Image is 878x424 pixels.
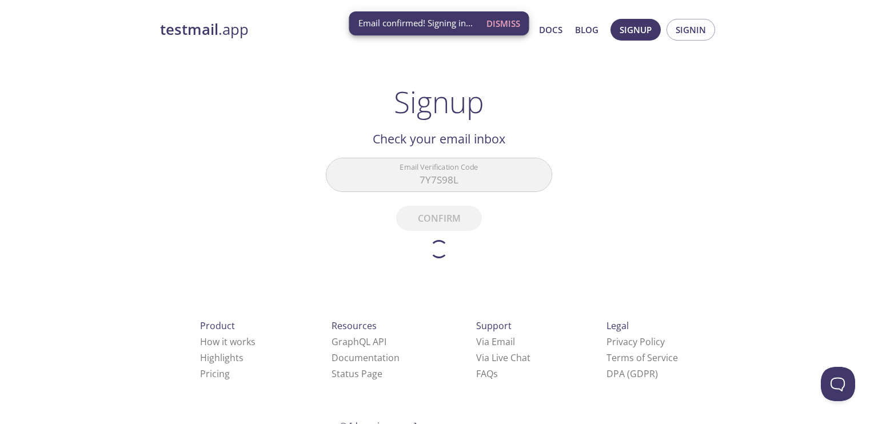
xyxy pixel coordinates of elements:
span: Support [476,319,512,332]
button: Signup [610,19,661,41]
a: DPA (GDPR) [606,367,658,380]
a: Via Live Chat [476,351,530,364]
a: FAQ [476,367,498,380]
a: Blog [575,22,598,37]
h2: Check your email inbox [326,129,552,149]
a: GraphQL API [332,335,386,348]
a: Highlights [200,351,244,364]
a: How it works [200,335,256,348]
a: Via Email [476,335,515,348]
span: Signup [620,22,652,37]
span: s [493,367,498,380]
span: Legal [606,319,629,332]
button: Signin [667,19,715,41]
a: Documentation [332,351,400,364]
a: testmail.app [160,20,429,39]
span: Product [200,319,235,332]
span: Resources [332,319,377,332]
span: Email confirmed! Signing in... [358,17,473,29]
a: Pricing [200,367,230,380]
a: Status Page [332,367,382,380]
a: Privacy Policy [606,335,665,348]
span: Signin [676,22,706,37]
a: Docs [539,22,562,37]
button: Dismiss [482,13,525,34]
h1: Signup [394,85,484,119]
strong: testmail [160,19,218,39]
iframe: Help Scout Beacon - Open [821,367,855,401]
a: Terms of Service [606,351,678,364]
span: Dismiss [486,16,520,31]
